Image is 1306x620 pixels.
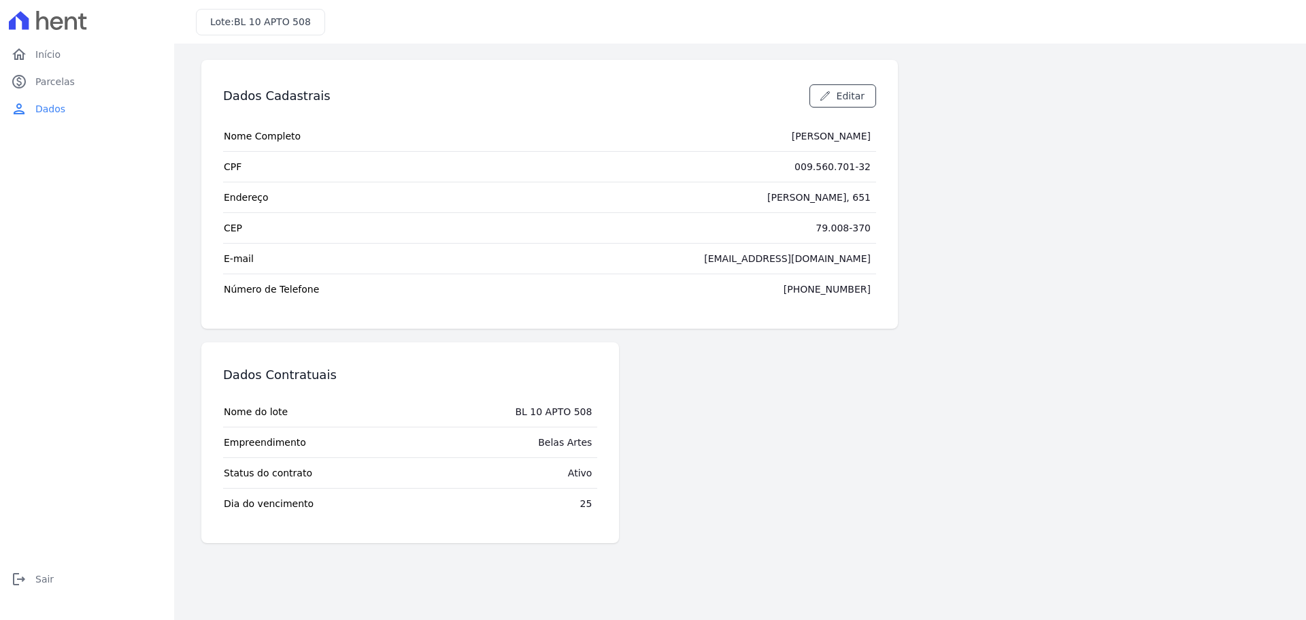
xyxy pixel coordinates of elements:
[5,68,169,95] a: paidParcelas
[794,160,871,174] div: 009.560.701-32
[704,252,871,265] div: [EMAIL_ADDRESS][DOMAIN_NAME]
[580,497,592,510] div: 25
[223,88,331,104] h3: Dados Cadastrais
[234,16,311,27] span: BL 10 APTO 508
[224,191,269,204] span: Endereço
[837,89,865,103] span: Editar
[538,436,592,449] div: Belas Artes
[224,221,242,235] span: CEP
[11,74,27,90] i: paid
[224,129,301,143] span: Nome Completo
[35,48,61,61] span: Início
[224,497,314,510] span: Dia do vencimento
[767,191,871,204] div: [PERSON_NAME], 651
[224,282,319,296] span: Número de Telefone
[223,367,337,383] h3: Dados Contratuais
[5,95,169,123] a: personDados
[210,15,311,29] h3: Lote:
[11,46,27,63] i: home
[784,282,871,296] div: [PHONE_NUMBER]
[5,566,169,593] a: logoutSair
[5,41,169,68] a: homeInício
[809,84,876,108] a: Editar
[11,101,27,117] i: person
[35,572,54,586] span: Sair
[224,436,306,449] span: Empreendimento
[224,252,254,265] span: E-mail
[35,75,75,88] span: Parcelas
[816,221,871,235] div: 79.008-370
[224,405,288,419] span: Nome do lote
[11,571,27,587] i: logout
[792,129,871,143] div: [PERSON_NAME]
[35,102,65,116] span: Dados
[224,466,312,480] span: Status do contrato
[516,405,592,419] div: BL 10 APTO 508
[568,466,592,480] div: Ativo
[224,160,241,174] span: CPF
